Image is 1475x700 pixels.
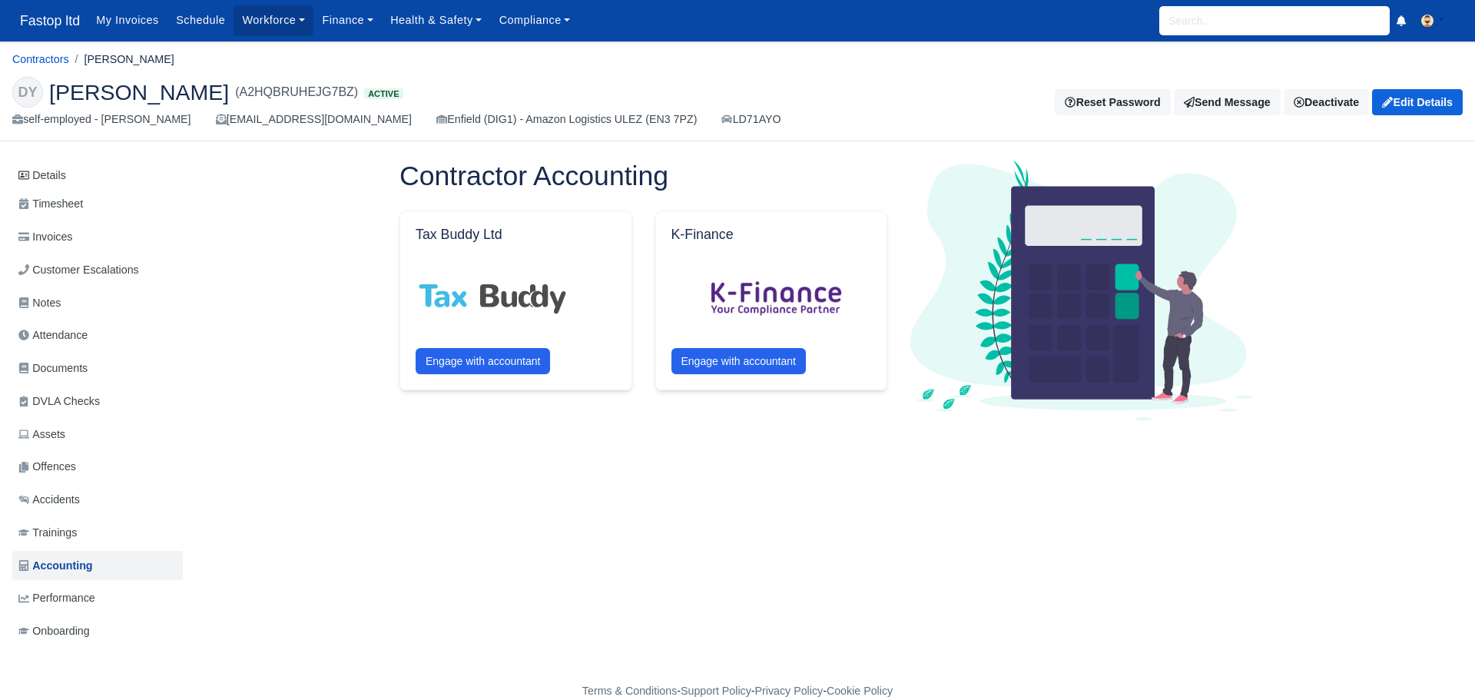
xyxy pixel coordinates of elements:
[18,524,77,542] span: Trainings
[88,5,167,35] a: My Invoices
[1284,89,1369,115] a: Deactivate
[18,589,95,607] span: Performance
[12,616,183,646] a: Onboarding
[18,491,80,509] span: Accidents
[12,386,183,416] a: DVLA Checks
[18,557,93,575] span: Accounting
[1159,6,1390,35] input: Search...
[18,458,76,476] span: Offences
[12,420,183,450] a: Assets
[12,320,183,350] a: Attendance
[12,353,183,383] a: Documents
[671,227,872,243] h5: K-Finance
[12,288,183,318] a: Notes
[491,5,579,35] a: Compliance
[18,622,90,640] span: Onboarding
[69,51,174,68] li: [PERSON_NAME]
[234,5,313,35] a: Workforce
[416,348,550,374] button: Engage with accountant
[12,518,183,548] a: Trainings
[416,227,616,243] h5: Tax Buddy Ltd
[12,6,88,36] a: Fastop ltd
[721,111,781,128] a: LD71AYO
[313,5,382,35] a: Finance
[399,160,887,193] h1: Contractor Accounting
[12,583,183,613] a: Performance
[18,360,88,377] span: Documents
[49,81,229,103] span: [PERSON_NAME]
[18,294,61,312] span: Notes
[12,5,88,36] span: Fastop ltd
[364,88,403,100] span: Active
[827,685,893,697] a: Cookie Policy
[18,393,100,410] span: DVLA Checks
[18,228,72,246] span: Invoices
[12,222,183,252] a: Invoices
[18,426,65,443] span: Assets
[582,685,677,697] a: Terms & Conditions
[12,77,43,108] div: DY
[18,195,83,213] span: Timesheet
[12,161,183,190] a: Details
[1372,89,1463,115] a: Edit Details
[18,327,88,344] span: Attendance
[12,255,183,285] a: Customer Escalations
[681,685,751,697] a: Support Policy
[167,5,234,35] a: Schedule
[12,485,183,515] a: Accidents
[1,65,1474,141] div: David yau
[216,111,412,128] div: [EMAIL_ADDRESS][DOMAIN_NAME]
[12,452,183,482] a: Offences
[436,111,697,128] div: Enfield (DIG1) - Amazon Logistics ULEZ (EN3 7PZ)
[1055,89,1170,115] button: Reset Password
[755,685,824,697] a: Privacy Policy
[12,189,183,219] a: Timesheet
[382,5,491,35] a: Health & Safety
[235,83,358,101] span: (A2HQBRUHEJG7BZ)
[12,53,69,65] a: Contractors
[671,348,806,374] button: Engage with accountant
[18,261,139,279] span: Customer Escalations
[12,551,183,581] a: Accounting
[1174,89,1281,115] a: Send Message
[12,111,191,128] div: self-employed - [PERSON_NAME]
[300,682,1175,700] div: - - -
